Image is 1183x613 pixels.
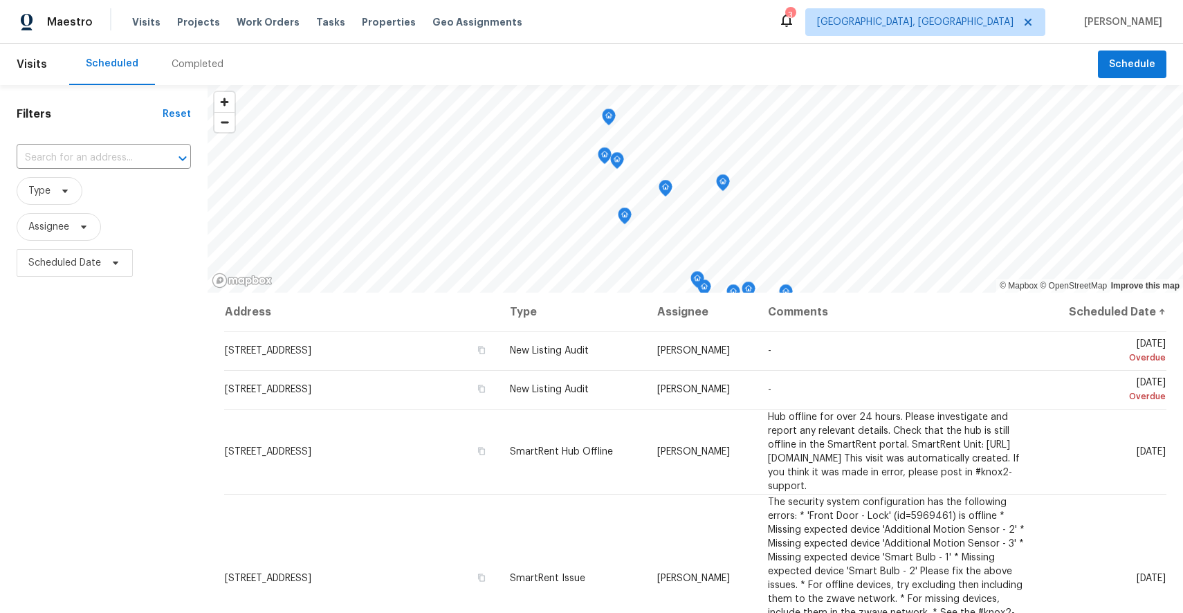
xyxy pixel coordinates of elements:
a: Mapbox homepage [212,273,273,289]
span: [DATE] [1051,339,1166,365]
span: - [768,385,771,394]
span: [DATE] [1137,447,1166,457]
span: [PERSON_NAME] [657,385,730,394]
span: - [768,346,771,356]
th: Comments [757,293,1040,331]
button: Zoom out [214,112,235,132]
span: SmartRent Issue [510,574,585,583]
a: Improve this map [1111,281,1180,291]
canvas: Map [208,85,1183,293]
span: [DATE] [1137,574,1166,583]
span: Work Orders [237,15,300,29]
div: Map marker [618,208,632,229]
div: Map marker [742,282,755,303]
div: Map marker [610,152,624,174]
div: Overdue [1051,390,1166,403]
span: New Listing Audit [510,346,589,356]
span: Scheduled Date [28,256,101,270]
span: Properties [362,15,416,29]
div: Map marker [602,109,616,130]
span: [GEOGRAPHIC_DATA], [GEOGRAPHIC_DATA] [817,15,1014,29]
h1: Filters [17,107,163,121]
span: Type [28,184,51,198]
div: Map marker [697,280,711,301]
div: Completed [172,57,223,71]
button: Copy Address [475,445,488,457]
th: Type [499,293,646,331]
div: Overdue [1051,351,1166,365]
span: SmartRent Hub Offline [510,447,613,457]
span: Visits [17,49,47,80]
button: Copy Address [475,344,488,356]
span: Assignee [28,220,69,234]
div: 3 [785,8,795,22]
span: [STREET_ADDRESS] [225,447,311,457]
a: OpenStreetMap [1040,281,1107,291]
span: [PERSON_NAME] [657,447,730,457]
button: Open [173,149,192,168]
span: [DATE] [1051,378,1166,403]
span: [PERSON_NAME] [657,346,730,356]
a: Mapbox [1000,281,1038,291]
button: Zoom in [214,92,235,112]
span: Maestro [47,15,93,29]
button: Copy Address [475,571,488,584]
th: Address [224,293,499,331]
div: Map marker [726,284,740,306]
th: Assignee [646,293,757,331]
span: [STREET_ADDRESS] [225,385,311,394]
span: Schedule [1109,56,1155,73]
div: Reset [163,107,191,121]
input: Search for an address... [17,147,152,169]
span: Tasks [316,17,345,27]
th: Scheduled Date ↑ [1040,293,1166,331]
span: Projects [177,15,220,29]
span: Visits [132,15,161,29]
button: Copy Address [475,383,488,395]
div: Map marker [716,174,730,196]
span: Zoom out [214,113,235,132]
div: Map marker [659,180,672,201]
span: [STREET_ADDRESS] [225,574,311,583]
div: Scheduled [86,57,138,71]
button: Schedule [1098,51,1166,79]
div: Map marker [690,271,704,293]
span: Geo Assignments [432,15,522,29]
div: Map marker [598,147,612,169]
span: [PERSON_NAME] [657,574,730,583]
span: [STREET_ADDRESS] [225,346,311,356]
div: Map marker [779,284,793,306]
span: [PERSON_NAME] [1079,15,1162,29]
span: New Listing Audit [510,385,589,394]
span: Hub offline for over 24 hours. Please investigate and report any relevant details. Check that the... [768,412,1020,491]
